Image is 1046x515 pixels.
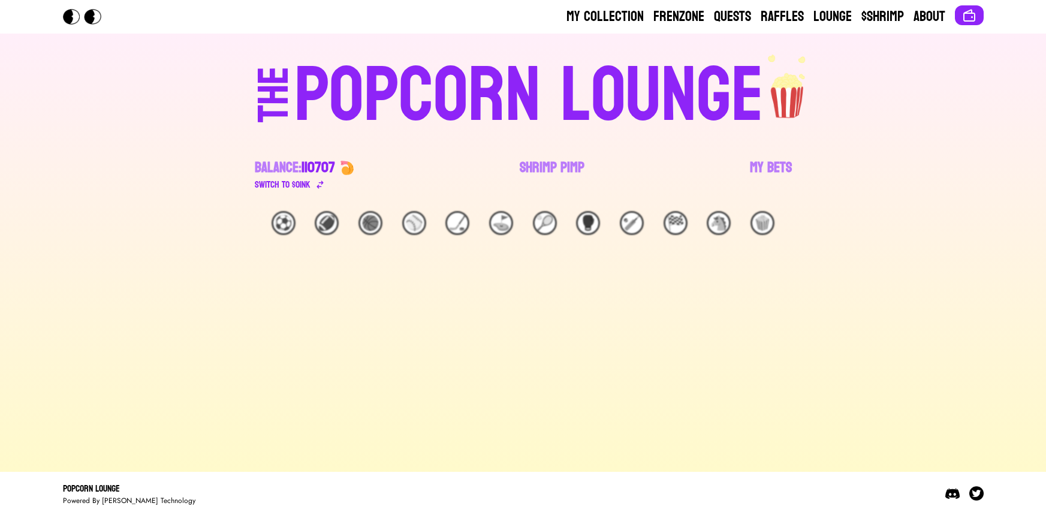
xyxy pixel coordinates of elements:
[714,7,751,26] a: Quests
[576,211,600,235] div: 🥊
[402,211,426,235] div: ⚾️
[315,211,339,235] div: 🏈
[489,211,513,235] div: ⛳️
[962,8,976,23] img: Connect wallet
[358,211,382,235] div: 🏀
[154,53,893,134] a: THEPOPCORN LOUNGEpopcorn
[914,7,945,26] a: About
[533,211,557,235] div: 🎾
[764,53,813,120] img: popcorn
[707,211,731,235] div: 🐴
[272,211,296,235] div: ⚽️
[664,211,688,235] div: 🏁
[255,177,311,192] div: Switch to $ OINK
[63,9,111,25] img: Popcorn
[252,67,295,146] div: THE
[340,161,354,175] img: 🍤
[566,7,644,26] a: My Collection
[653,7,704,26] a: Frenzone
[63,481,195,496] div: Popcorn Lounge
[813,7,852,26] a: Lounge
[294,58,764,134] div: POPCORN LOUNGE
[761,7,804,26] a: Raffles
[861,7,904,26] a: $Shrimp
[969,486,984,501] img: Twitter
[945,486,960,501] img: Discord
[302,155,335,180] span: 110707
[750,211,774,235] div: 🍿
[63,496,195,505] div: Powered By [PERSON_NAME] Technology
[750,158,792,192] a: My Bets
[445,211,469,235] div: 🏒
[520,158,584,192] a: Shrimp Pimp
[620,211,644,235] div: 🏏
[255,158,335,177] div: Balance:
